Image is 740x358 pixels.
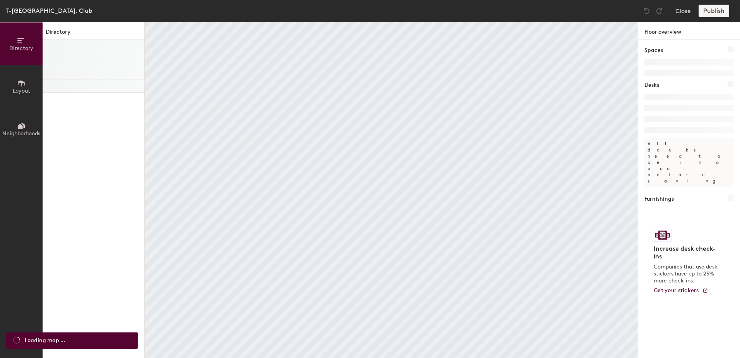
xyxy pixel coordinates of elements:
[644,81,659,89] h1: Desks
[43,28,144,40] h1: Directory
[638,22,740,40] h1: Floor overview
[644,138,734,187] p: All desks need to be in a pod before saving
[654,245,720,260] h4: Increase desk check-ins
[644,195,674,203] h1: Furnishings
[2,130,40,137] span: Neighborhoods
[654,287,708,294] a: Get your stickers
[6,6,92,15] div: T-[GEOGRAPHIC_DATA], Club
[13,88,30,94] span: Layout
[644,46,663,55] h1: Spaces
[654,229,671,242] img: Sticker logo
[654,287,699,294] span: Get your stickers
[654,263,720,284] p: Companies that use desk stickers have up to 25% more check-ins.
[145,22,638,358] canvas: Map
[643,7,651,15] img: Undo
[9,45,33,52] span: Directory
[675,5,691,17] button: Close
[655,7,663,15] img: Redo
[25,336,65,345] span: Loading map ...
